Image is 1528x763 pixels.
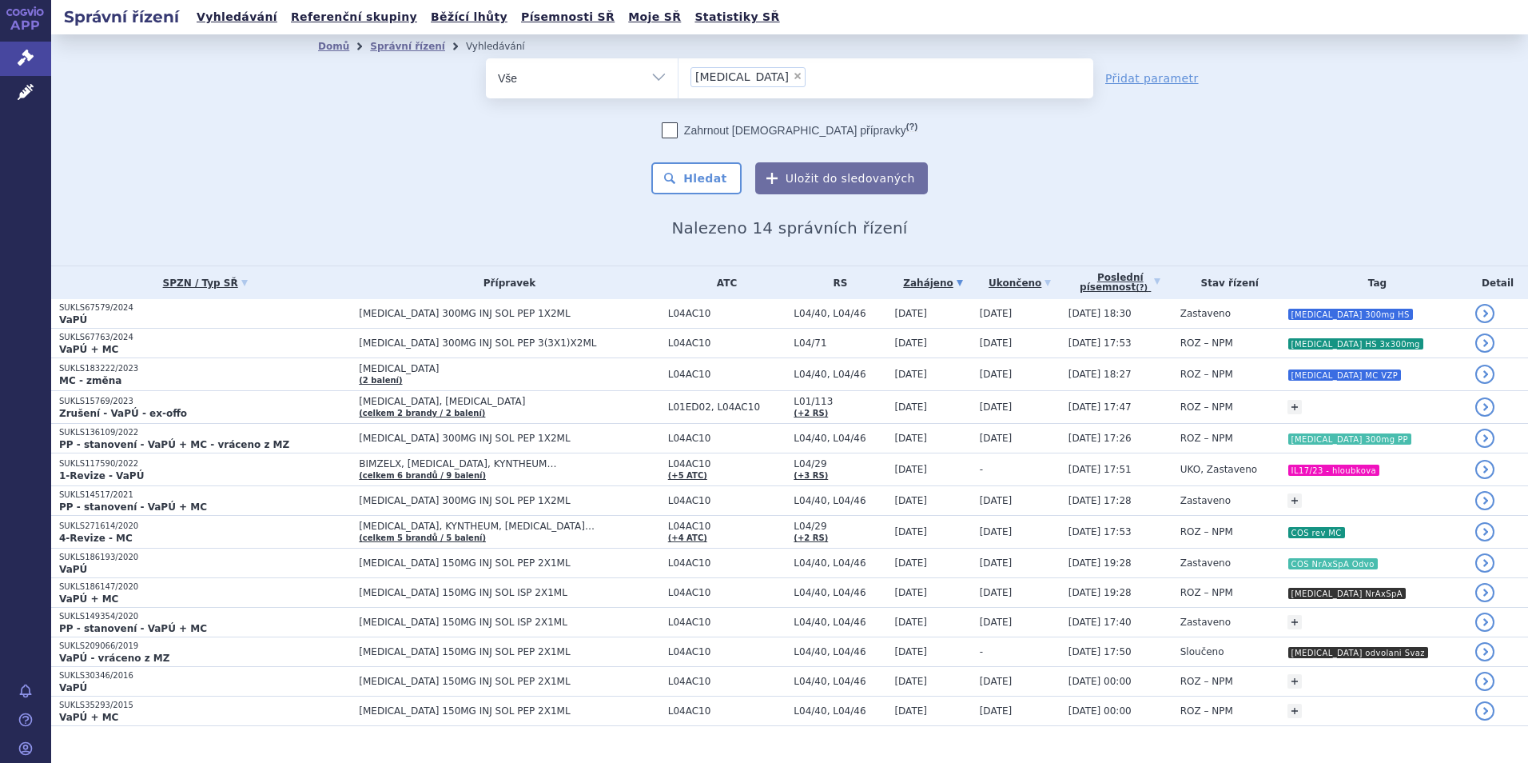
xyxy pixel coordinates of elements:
[1068,369,1132,380] span: [DATE] 18:27
[668,646,786,657] span: L04AC10
[1288,433,1411,445] i: [MEDICAL_DATA] 300mg PP
[894,338,927,349] span: [DATE]
[1068,401,1132,413] span: [DATE] 17:47
[59,427,351,438] p: SUKLS136109/2022
[794,369,886,380] span: L04/40, L04/46
[1180,464,1257,475] span: UKO, Zastaveno
[1180,676,1233,687] span: ROZ – NPM
[668,308,786,319] span: L04AC10
[370,41,445,52] a: Správní řízení
[359,617,659,628] span: [MEDICAL_DATA] 150MG INJ SOL ISP 2X1ML
[1180,617,1231,628] span: Zastaveno
[980,308,1013,319] span: [DATE]
[1467,266,1528,299] th: Detail
[286,6,422,28] a: Referenční skupiny
[894,587,927,598] span: [DATE]
[516,6,619,28] a: Písemnosti SŘ
[59,670,351,681] p: SUKLS30346/2016
[980,705,1013,717] span: [DATE]
[980,646,983,657] span: -
[794,676,886,687] span: L04/40, L04/46
[671,218,907,238] span: Nalezeno 14 správních řízení
[1180,646,1224,657] span: Sloučeno
[351,266,659,299] th: Přípravek
[359,376,402,385] a: (2 balení)
[894,369,927,380] span: [DATE]
[1288,370,1402,381] i: [MEDICAL_DATA] MC VZP
[794,705,886,717] span: L04/40, L04/46
[1068,308,1132,319] span: [DATE] 18:30
[51,6,192,28] h2: Správní řízení
[59,682,87,693] strong: VaPÚ
[59,314,87,326] strong: VaPÚ
[1475,701,1494,721] a: detail
[894,401,927,413] span: [DATE]
[1068,587,1132,598] span: [DATE] 19:28
[359,495,659,506] span: [MEDICAL_DATA] 300MG INJ SOL PEP 1X2ML
[794,495,886,506] span: L04/40, L04/46
[359,396,659,407] span: [MEDICAL_DATA], [MEDICAL_DATA]
[980,557,1013,569] span: [DATE]
[980,526,1013,537] span: [DATE]
[1475,334,1494,353] a: detail
[1180,495,1231,506] span: Zastaveno
[59,533,133,544] strong: 4-Revize - MC
[668,705,786,717] span: L04AC10
[1475,522,1494,541] a: detail
[660,266,786,299] th: ATC
[359,471,486,480] a: (celkem 6 brandů / 9 balení)
[1068,646,1132,657] span: [DATE] 17:50
[794,521,886,532] span: L04/29
[894,464,927,475] span: [DATE]
[59,408,187,419] strong: Zrušení - VaPÚ - ex-offo
[1288,309,1413,320] i: [MEDICAL_DATA] 300mg HS
[1180,338,1233,349] span: ROZ – NPM
[668,401,786,413] span: L01ED02, L04AC10
[59,593,118,605] strong: VaPÚ + MC
[980,676,1013,687] span: [DATE]
[59,641,351,652] p: SUKLS209066/2019
[810,66,819,86] input: [MEDICAL_DATA]
[651,162,742,194] button: Hledat
[359,646,659,657] span: [MEDICAL_DATA] 150MG INJ SOL PEP 2X1ML
[1068,464,1132,475] span: [DATE] 17:51
[359,433,659,444] span: [MEDICAL_DATA] 300MG INJ SOL PEP 1X2ML
[192,6,282,28] a: Vyhledávání
[794,338,886,349] span: L04/71
[894,676,927,687] span: [DATE]
[59,439,289,450] strong: PP - stanovení - VaPÚ + MC - vráceno z MZ
[894,705,927,717] span: [DATE]
[1287,704,1302,718] a: +
[668,587,786,598] span: L04AC10
[59,470,144,481] strong: 1-Revize - VaPÚ
[59,458,351,469] p: SUKLS117590/2022
[1287,400,1302,414] a: +
[690,6,784,28] a: Statistiky SŘ
[1475,397,1494,417] a: detail
[794,617,886,628] span: L04/40, L04/46
[1180,705,1233,717] span: ROZ – NPM
[359,705,659,717] span: [MEDICAL_DATA] 150MG INJ SOL PEP 2X1ML
[794,471,828,480] a: (+3 RS)
[668,458,786,469] span: L04AC10
[894,646,927,657] span: [DATE]
[1288,527,1345,538] i: COS rev MC
[1068,676,1132,687] span: [DATE] 00:00
[668,495,786,506] span: L04AC10
[318,41,349,52] a: Domů
[894,557,927,569] span: [DATE]
[1475,642,1494,661] a: detail
[668,617,786,628] span: L04AC10
[1068,617,1132,628] span: [DATE] 17:40
[786,266,886,299] th: RS
[59,332,351,343] p: SUKLS67763/2024
[59,344,118,355] strong: VaPÚ + MC
[59,521,351,532] p: SUKLS271614/2020
[359,458,659,469] span: BIMZELX, [MEDICAL_DATA], KYNTHEUM…
[1180,433,1233,444] span: ROZ – NPM
[59,611,351,622] p: SUKLS149354/2020
[894,433,927,444] span: [DATE]
[59,375,121,386] strong: MC - změna
[668,557,786,569] span: L04AC10
[59,564,87,575] strong: VaPÚ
